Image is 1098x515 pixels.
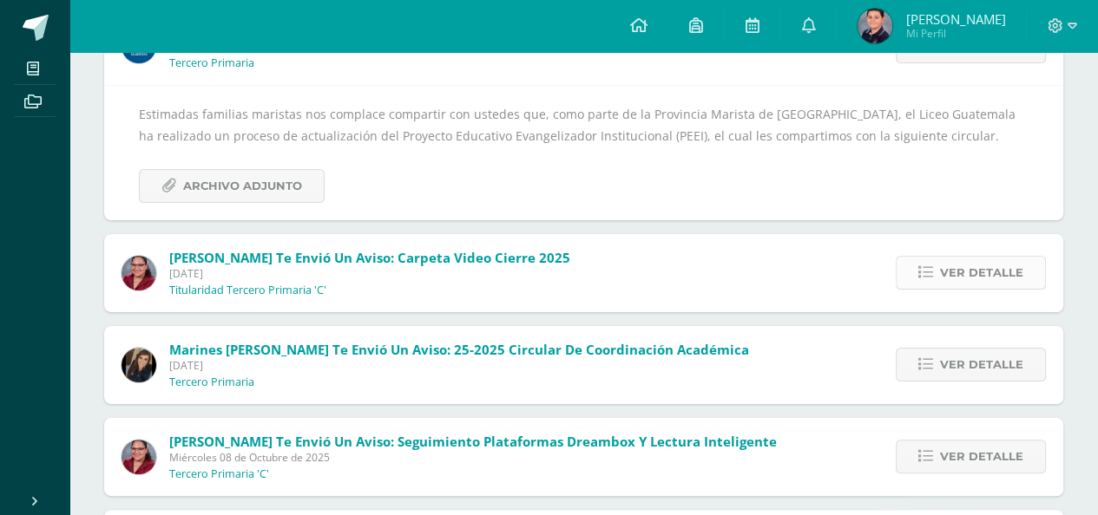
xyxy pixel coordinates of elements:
span: Miércoles 08 de Octubre de 2025 [169,450,777,465]
span: Ver detalle [940,349,1023,381]
p: Tercero Primaria 'C' [169,467,269,481]
span: Mi Perfil [905,26,1005,41]
div: Estimadas familias maristas nos complace compartir con ustedes que, como parte de la Provincia Ma... [139,103,1029,203]
span: Ver detalle [940,440,1023,473]
p: Tercero Primaria [169,56,254,70]
a: Archivo Adjunto [139,169,325,203]
span: Archivo Adjunto [183,170,302,202]
img: ced593bbe059b44c48742505438c54e8.png [122,256,156,290]
img: ced593bbe059b44c48742505438c54e8.png [122,440,156,474]
span: Marines [PERSON_NAME] te envió un aviso: 25-2025 Circular de Coordinación Académica [169,341,749,358]
span: [PERSON_NAME] te envió un aviso: Seguimiento Plataformas Dreambox y Lectura Inteligente [169,433,777,450]
img: 6f99ca85ee158e1ea464f4dd0b53ae36.png [122,348,156,382]
span: [PERSON_NAME] te envió un aviso: Carpeta Video cierre 2025 [169,249,570,266]
img: a2412bf76b1055ed2ca12dd74e191724.png [858,9,892,43]
span: [DATE] [169,358,749,373]
p: Titularidad Tercero Primaria 'C' [169,284,326,297]
span: [PERSON_NAME] [905,10,1005,28]
span: Ver detalle [940,257,1023,289]
span: [DATE] [169,266,570,281]
p: Tercero Primaria [169,375,254,389]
